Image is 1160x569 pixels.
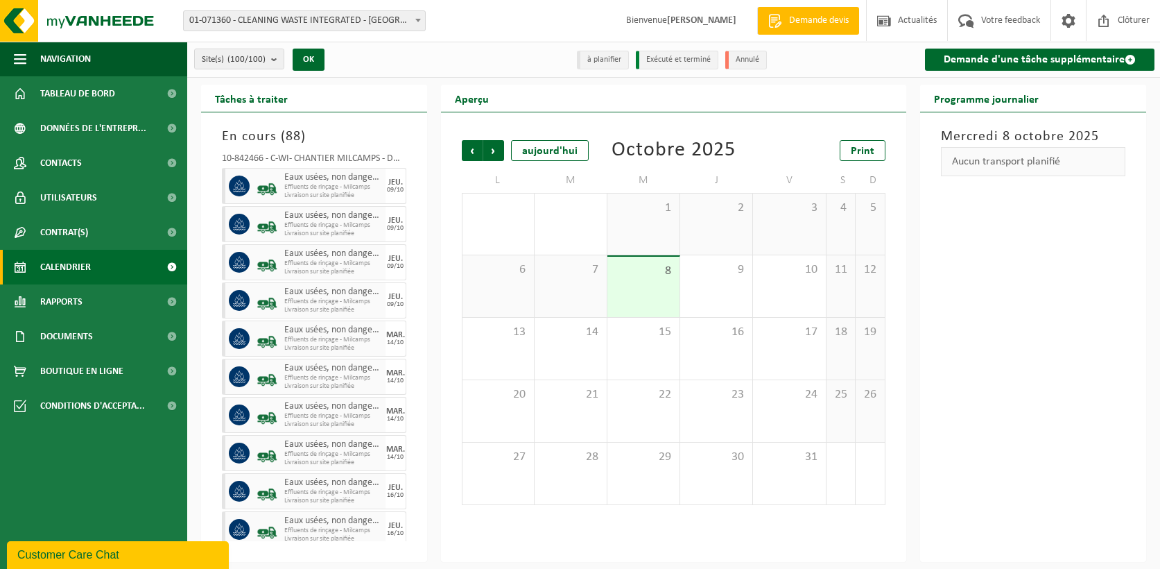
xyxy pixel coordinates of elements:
[680,168,753,193] td: J
[607,168,680,193] td: M
[257,176,277,196] img: BL-LQ-LV
[284,527,382,535] span: Effluents de rinçage - Milcamps
[441,85,503,112] h2: Aperçu
[387,492,404,499] div: 16/10
[387,263,404,270] div: 09/10
[284,401,382,412] span: Eaux usées, non dangereux
[40,215,88,250] span: Contrat(s)
[388,178,403,187] div: JEU.
[40,146,82,180] span: Contacts
[284,230,382,238] span: Livraison sur site planifiée
[687,262,745,278] span: 9
[284,260,382,268] span: Effluents de rinçage - Milcamps
[941,147,1125,176] div: Aucun transport planifié
[387,377,404,384] div: 14/10
[760,325,818,340] span: 17
[257,405,277,425] img: BL-LQ-LV
[667,15,736,26] strong: [PERSON_NAME]
[535,168,607,193] td: M
[257,290,277,311] img: BL-LQ-LV
[284,489,382,497] span: Effluents de rinçage - Milcamps
[202,49,266,70] span: Site(s)
[194,49,284,69] button: Site(s)(100/100)
[284,325,382,336] span: Eaux usées, non dangereux
[284,497,382,505] span: Livraison sur site planifiée
[257,519,277,540] img: BL-LQ-LV
[469,262,527,278] span: 6
[257,328,277,349] img: BL-LQ-LV
[725,51,767,69] li: Annulé
[284,268,382,276] span: Livraison sur site planifiée
[577,51,629,69] li: à planifier
[40,250,91,284] span: Calendrier
[293,49,324,71] button: OK
[386,407,405,416] div: MAR.
[542,450,600,465] span: 28
[257,366,277,387] img: BL-LQ-LV
[284,192,382,200] span: Livraison sur site planifiée
[284,459,382,467] span: Livraison sur site planifiée
[284,374,382,382] span: Effluents de rinçage - Milcamps
[257,481,277,502] img: BL-LQ-LV
[469,325,527,340] span: 13
[40,354,123,389] span: Boutique en ligne
[183,10,426,31] span: 01-071360 - CLEANING WASTE INTEGRATED - SAINT-GHISLAIN
[833,201,849,216] span: 4
[511,140,589,161] div: aujourd'hui
[542,387,600,402] span: 21
[388,293,403,301] div: JEU.
[201,85,302,112] h2: Tâches à traiter
[542,262,600,278] span: 7
[284,344,382,353] span: Livraison sur site planifiée
[863,387,878,402] span: 26
[284,306,382,314] span: Livraison sur site planifiée
[284,298,382,306] span: Effluents de rinçage - Milcamps
[284,477,382,489] span: Eaux usées, non dangereux
[833,387,849,402] span: 25
[222,126,406,147] h3: En cours ( )
[284,210,382,221] span: Eaux usées, non dangereux
[40,284,83,319] span: Rapports
[284,248,382,260] span: Eaux usées, non dangereux
[542,325,600,340] span: 14
[760,201,818,216] span: 3
[284,221,382,230] span: Effluents de rinçage - Milcamps
[227,55,266,64] count: (100/100)
[40,180,97,215] span: Utilisateurs
[40,111,146,146] span: Données de l'entrepr...
[863,262,878,278] span: 12
[387,301,404,308] div: 09/10
[284,363,382,374] span: Eaux usées, non dangereux
[753,168,826,193] td: V
[386,369,405,377] div: MAR.
[941,126,1125,147] h3: Mercredi 8 octobre 2025
[760,387,818,402] span: 24
[284,535,382,543] span: Livraison sur site planifiée
[284,287,382,298] span: Eaux usées, non dangereux
[469,387,527,402] span: 20
[760,262,818,278] span: 10
[462,140,483,161] span: Précédent
[786,14,852,28] span: Demande devis
[7,538,232,569] iframe: chat widget
[257,214,277,235] img: BL-LQ-LV
[284,516,382,527] span: Eaux usées, non dangereux
[388,484,403,492] div: JEU.
[387,454,404,461] div: 14/10
[284,450,382,459] span: Effluents de rinçage - Milcamps
[614,325,673,340] span: 15
[387,339,404,346] div: 14/10
[614,450,673,465] span: 29
[851,146,874,157] span: Print
[614,264,673,279] span: 8
[40,76,115,111] span: Tableau de bord
[257,443,277,464] img: BL-LQ-LV
[687,325,745,340] span: 16
[612,140,736,161] div: Octobre 2025
[257,252,277,273] img: BL-LQ-LV
[387,416,404,423] div: 14/10
[40,42,91,76] span: Navigation
[284,421,382,429] span: Livraison sur site planifiée
[286,130,301,144] span: 88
